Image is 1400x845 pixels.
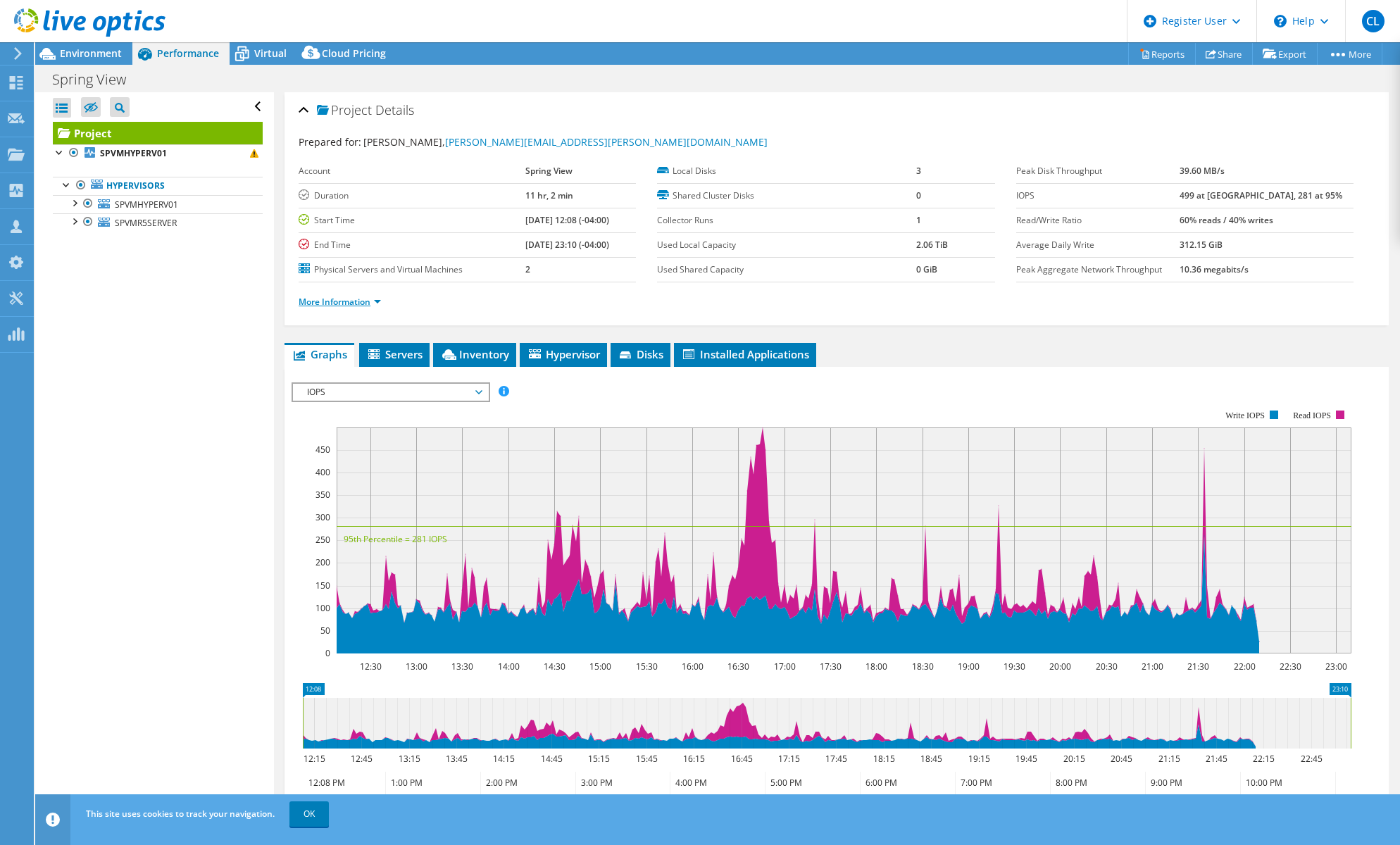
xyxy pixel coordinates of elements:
b: 312.15 GiB [1180,239,1223,251]
label: Account [299,164,525,178]
text: 50 [320,625,330,637]
text: 17:45 [825,753,847,765]
text: 19:30 [1004,661,1025,672]
label: Peak Disk Throughput [1016,164,1180,178]
span: Project [317,104,372,118]
b: SPVMHYPERV01 [100,147,167,159]
text: 19:15 [968,753,990,765]
text: 22:00 [1234,661,1256,672]
text: 14:15 [493,753,515,765]
text: 20:30 [1096,661,1118,672]
text: 250 [315,534,330,546]
span: Virtual [254,46,287,60]
label: Physical Servers and Virtual Machines [299,263,525,277]
b: 2 [525,263,530,275]
text: 450 [315,444,330,456]
text: 20:00 [1049,661,1071,672]
b: 2.06 TiB [916,239,948,251]
a: More [1317,43,1382,65]
text: 18:00 [865,661,887,672]
text: 22:30 [1280,661,1301,672]
text: 95th Percentile = 281 IOPS [344,533,447,545]
text: 19:45 [1015,753,1037,765]
text: 13:15 [399,753,420,765]
svg: \n [1274,15,1287,27]
text: 12:30 [360,661,382,672]
span: SPVMR5SERVER [115,217,177,229]
text: 18:45 [920,753,942,765]
text: 13:45 [446,753,468,765]
text: 21:30 [1187,661,1209,672]
span: [PERSON_NAME], [363,135,768,149]
text: 14:00 [498,661,520,672]
a: OK [289,801,329,827]
text: 21:45 [1206,753,1227,765]
a: More Information [299,296,381,308]
a: Export [1252,43,1318,65]
text: 150 [315,580,330,591]
text: Read IOPS [1293,411,1331,420]
b: 0 [916,189,921,201]
span: Graphs [292,347,347,361]
span: IOPS [300,384,481,401]
b: 1 [916,214,921,226]
text: 17:15 [778,753,800,765]
a: Hypervisors [53,177,263,195]
text: 200 [315,556,330,568]
label: Collector Runs [657,213,915,227]
a: Reports [1128,43,1196,65]
span: Servers [366,347,423,361]
span: Hypervisor [527,347,600,361]
text: 13:30 [451,661,473,672]
a: Project [53,122,263,144]
span: Environment [60,46,122,60]
text: 16:30 [727,661,749,672]
span: CL [1362,10,1385,32]
a: SPVMHYPERV01 [53,195,263,213]
b: 11 hr, 2 min [525,189,573,201]
text: 20:15 [1063,753,1085,765]
text: 16:45 [731,753,753,765]
text: 21:00 [1142,661,1163,672]
text: 15:30 [636,661,658,672]
text: 300 [315,511,330,523]
a: Share [1195,43,1253,65]
span: Performance [157,46,219,60]
label: Average Daily Write [1016,238,1180,252]
b: 60% reads / 40% writes [1180,214,1273,226]
span: Cloud Pricing [322,46,386,60]
span: SPVMHYPERV01 [115,199,178,211]
text: 20:45 [1111,753,1132,765]
text: 0 [325,647,330,659]
span: Details [375,101,414,118]
label: Peak Aggregate Network Throughput [1016,263,1180,277]
label: Duration [299,189,525,203]
label: Used Local Capacity [657,238,915,252]
a: [PERSON_NAME][EMAIL_ADDRESS][PERSON_NAME][DOMAIN_NAME] [445,135,768,149]
span: Installed Applications [681,347,809,361]
text: 15:00 [589,661,611,672]
label: Start Time [299,213,525,227]
text: 22:15 [1253,753,1275,765]
text: 12:15 [304,753,325,765]
text: 19:00 [958,661,980,672]
a: SPVMR5SERVER [53,213,263,232]
b: Spring View [525,165,573,177]
label: Used Shared Capacity [657,263,915,277]
span: Disks [618,347,663,361]
text: 22:45 [1301,753,1323,765]
text: 14:30 [544,661,565,672]
label: Read/Write Ratio [1016,213,1180,227]
text: 16:00 [682,661,704,672]
text: 23:00 [1325,661,1347,672]
text: 21:15 [1158,753,1180,765]
label: Local Disks [657,164,915,178]
text: 17:30 [820,661,842,672]
text: 400 [315,466,330,478]
text: 12:45 [351,753,373,765]
b: 3 [916,165,921,177]
b: 10.36 megabits/s [1180,263,1249,275]
b: 39.60 MB/s [1180,165,1225,177]
span: This site uses cookies to track your navigation. [86,808,275,820]
label: End Time [299,238,525,252]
